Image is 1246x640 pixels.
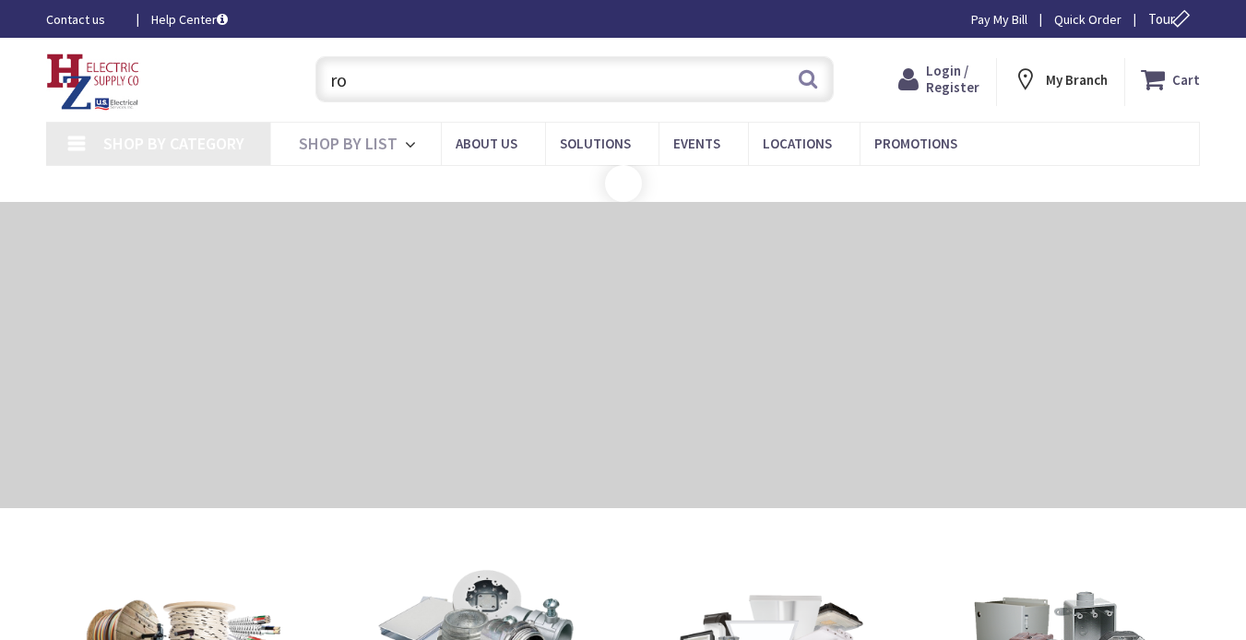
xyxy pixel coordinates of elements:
[971,10,1027,29] a: Pay My Bill
[673,135,720,152] span: Events
[151,10,228,29] a: Help Center
[299,133,398,154] span: Shop By List
[1148,10,1195,28] span: Tour
[763,135,832,152] span: Locations
[1141,63,1200,96] a: Cart
[1046,71,1108,89] strong: My Branch
[1013,63,1108,96] div: My Branch
[560,135,631,152] span: Solutions
[46,10,122,29] a: Contact us
[898,63,979,96] a: Login / Register
[456,135,517,152] span: About Us
[37,13,103,30] span: Support
[1172,63,1200,96] strong: Cart
[926,62,979,96] span: Login / Register
[1054,10,1121,29] a: Quick Order
[874,135,957,152] span: Promotions
[103,133,244,154] span: Shop By Category
[46,53,140,111] img: HZ Electric Supply
[315,56,834,102] input: What are you looking for?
